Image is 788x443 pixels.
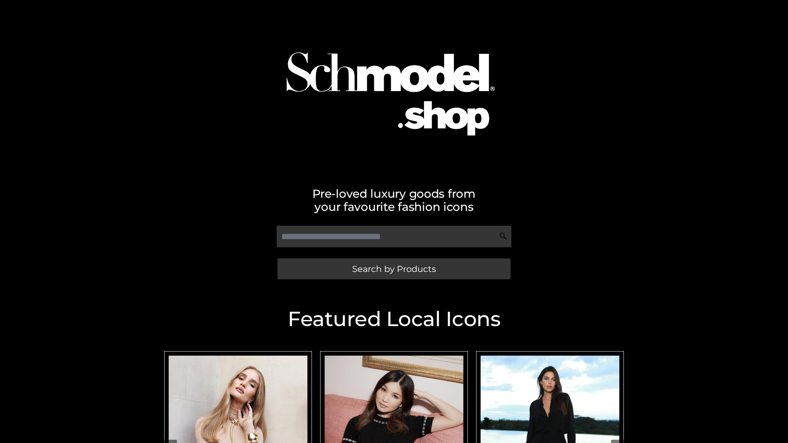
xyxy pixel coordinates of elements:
h2: Featured Local Icons​ [160,309,628,329]
span: Search by Products [352,265,436,273]
a: Search by Products [277,258,511,279]
img: Search Icon [499,232,507,240]
h2: Pre-loved luxury goods from your favourite fashion icons [160,187,628,213]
